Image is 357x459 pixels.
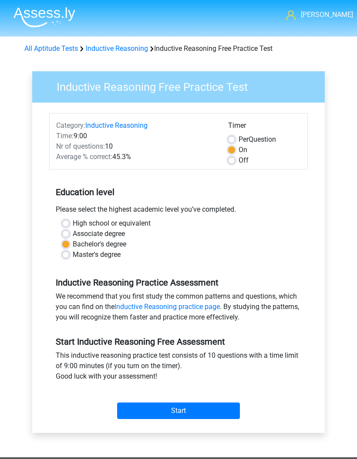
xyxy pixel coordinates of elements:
span: Time: [56,132,74,140]
img: Assessly [13,7,75,27]
span: Nr of questions: [56,142,105,150]
span: Category: [56,121,85,130]
a: Inductive Reasoning [86,44,148,53]
input: Start [117,402,240,419]
label: Associate degree [73,229,125,239]
label: On [239,145,247,155]
div: Inductive Reasoning Free Practice Test [21,43,336,54]
div: 45.3% [50,152,222,162]
a: Inductive Reasoning practice page [115,303,220,311]
span: [PERSON_NAME] [301,10,353,19]
h5: Inductive Reasoning Practice Assessment [56,277,301,288]
div: We recommend that you first study the common patterns and questions, which you can find on the . ... [49,291,308,326]
div: 10 [50,141,222,152]
div: Please select the highest academic level you’ve completed. [49,204,308,218]
label: Bachelor's degree [73,239,126,249]
a: Inductive Reasoning [85,121,148,130]
label: Off [239,155,249,166]
div: 9:00 [50,131,222,141]
h5: Start Inductive Reasoning Free Assessment [56,336,301,347]
span: Per [239,135,249,143]
a: [PERSON_NAME] [286,10,350,20]
div: Timer [228,120,301,134]
span: Average % correct: [56,153,112,161]
h3: Inductive Reasoning Free Practice Test [46,77,318,94]
div: This inductive reasoning practice test consists of 10 questions with a time limit of 9:00 minutes... [49,350,308,385]
label: High school or equivalent [73,218,151,229]
label: Master's degree [73,249,121,260]
label: Question [239,134,276,145]
h5: Education level [56,183,301,201]
a: All Aptitude Tests [24,44,78,53]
